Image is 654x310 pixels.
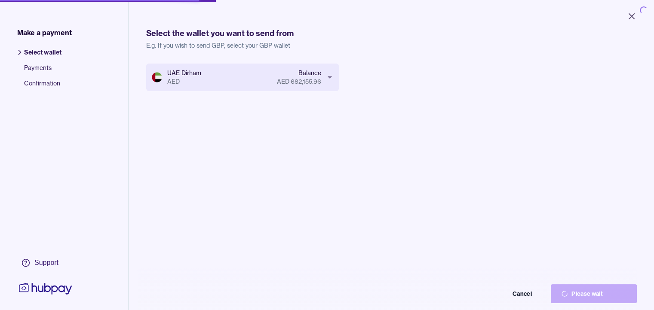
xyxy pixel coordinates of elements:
[17,254,74,272] a: Support
[456,284,542,303] button: Cancel
[146,41,637,50] p: E.g. If you wish to send GBP, select your GBP wallet
[17,27,72,38] span: Make a payment
[34,258,58,267] div: Support
[24,64,61,79] span: Payments
[146,27,637,40] h1: Select the wallet you want to send from
[24,79,61,94] span: Confirmation
[616,7,647,26] button: Close
[24,48,61,64] span: Select wallet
